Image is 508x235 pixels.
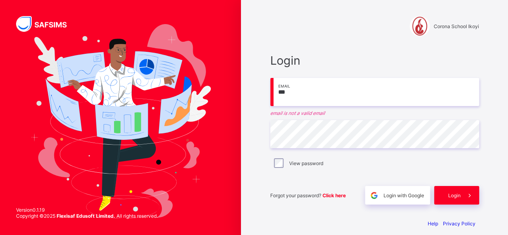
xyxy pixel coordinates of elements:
a: Privacy Policy [443,221,475,227]
img: google.396cfc9801f0270233282035f929180a.svg [369,191,379,200]
a: Help [428,221,438,227]
span: Login [448,192,461,198]
span: Copyright © 2025 All rights reserved. [16,213,158,219]
img: Hero Image [30,24,210,218]
span: Corona School Ikoyi [434,23,479,29]
label: View password [289,160,323,166]
span: Version 0.1.19 [16,207,158,213]
img: SAFSIMS Logo [16,16,76,32]
em: email is not a valid email [270,110,479,116]
a: Click here [322,192,346,198]
span: Login [270,53,479,67]
strong: Flexisaf Edusoft Limited. [57,213,115,219]
span: Forgot your password? [270,192,346,198]
span: Login with Google [384,192,424,198]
